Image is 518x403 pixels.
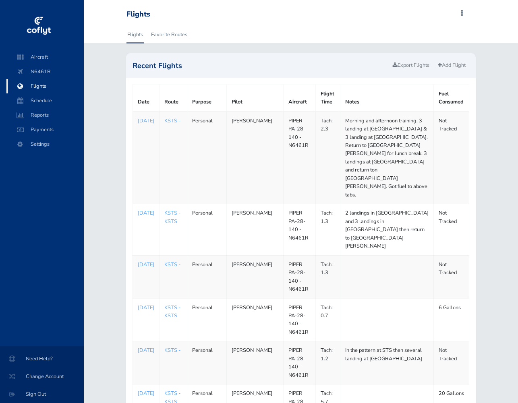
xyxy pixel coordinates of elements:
td: [PERSON_NAME] [226,298,284,341]
th: Purpose [187,85,226,111]
span: Settings [15,137,76,151]
td: PIPER PA-28-140 - N6461R [284,341,316,384]
td: Not Tracked [433,341,469,384]
span: Payments [15,122,76,137]
a: [DATE] [138,389,154,397]
h2: Recent Flights [133,62,389,69]
td: 6 Gallons [433,298,469,341]
td: Not Tracked [433,112,469,204]
th: Flight Time [316,85,340,111]
td: Personal [187,255,226,298]
a: KSTS - [164,347,180,354]
th: Aircraft [284,85,316,111]
td: Not Tracked [433,204,469,255]
span: N6461R [15,64,76,79]
a: KSTS - KSTS [164,209,180,225]
a: KSTS - [164,117,180,124]
a: Add Flight [434,60,469,71]
a: [DATE] [138,260,154,269]
td: Personal [187,112,226,204]
td: [PERSON_NAME] [226,341,284,384]
td: [PERSON_NAME] [226,255,284,298]
span: Aircraft [15,50,76,64]
td: [PERSON_NAME] [226,204,284,255]
span: Reports [15,108,76,122]
td: Tach: 2.3 [316,112,340,204]
th: Fuel Consumed [433,85,469,111]
img: coflyt logo [25,14,52,38]
th: Pilot [226,85,284,111]
td: Morning and afternoon training. 3 landing at [GEOGRAPHIC_DATA] & 3 landing at [GEOGRAPHIC_DATA]. ... [340,112,433,204]
a: [DATE] [138,117,154,125]
a: Flights [126,26,144,43]
a: [DATE] [138,304,154,312]
td: [PERSON_NAME] [226,112,284,204]
td: PIPER PA-28-140 - N6461R [284,298,316,341]
th: Route [159,85,187,111]
div: Flights [126,10,150,19]
td: PIPER PA-28-140 - N6461R [284,255,316,298]
td: 2 landings in [GEOGRAPHIC_DATA] and 3 landings in [GEOGRAPHIC_DATA] then return to [GEOGRAPHIC_DA... [340,204,433,255]
a: Export Flights [389,60,433,71]
td: Personal [187,204,226,255]
td: Tach: 1.2 [316,341,340,384]
td: PIPER PA-28-140 - N6461R [284,112,316,204]
td: Tach: 1.3 [316,255,340,298]
a: Favorite Routes [150,26,188,43]
th: Notes [340,85,433,111]
td: PIPER PA-28-140 - N6461R [284,204,316,255]
td: Personal [187,341,226,384]
th: Date [133,85,159,111]
span: Change Account [10,369,74,384]
td: Not Tracked [433,255,469,298]
td: In the pattern at STS then several landing at [GEOGRAPHIC_DATA] [340,341,433,384]
span: Schedule [15,93,76,108]
a: [DATE] [138,346,154,354]
span: Need Help? [10,351,74,366]
td: Tach: 1.3 [316,204,340,255]
a: KSTS - [164,261,180,268]
a: [DATE] [138,209,154,217]
span: Flights [15,79,76,93]
td: Personal [187,298,226,341]
td: Tach: 0.7 [316,298,340,341]
span: Sign Out [10,387,74,401]
a: KSTS - KSTS [164,304,180,319]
